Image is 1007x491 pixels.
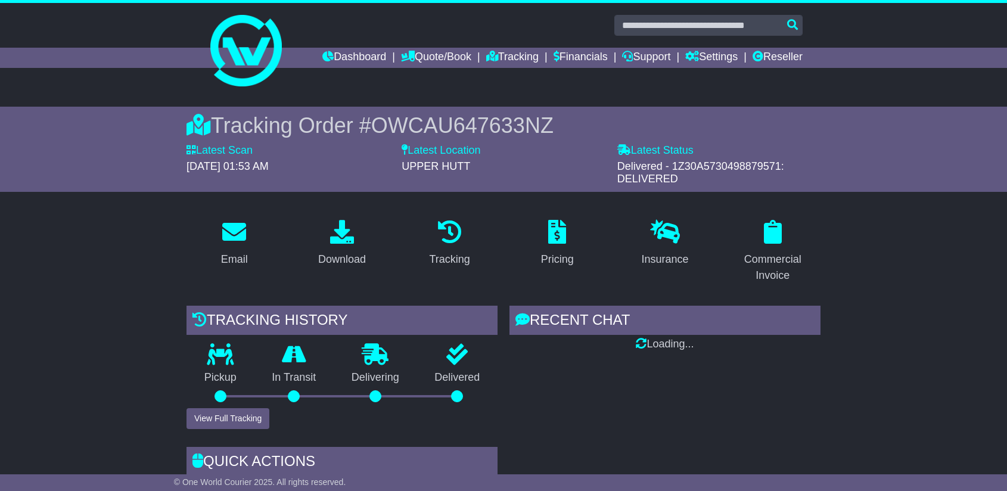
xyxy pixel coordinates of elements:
[486,48,539,68] a: Tracking
[633,216,696,272] a: Insurance
[617,144,694,157] label: Latest Status
[554,48,608,68] a: Financials
[685,48,738,68] a: Settings
[187,144,253,157] label: Latest Scan
[322,48,386,68] a: Dashboard
[187,306,498,338] div: Tracking history
[221,251,248,268] div: Email
[732,251,813,284] div: Commercial Invoice
[430,251,470,268] div: Tracking
[541,251,574,268] div: Pricing
[187,408,269,429] button: View Full Tracking
[417,371,498,384] p: Delivered
[401,48,471,68] a: Quote/Book
[533,216,582,272] a: Pricing
[641,251,688,268] div: Insurance
[422,216,478,272] a: Tracking
[402,160,470,172] span: UPPER HUTT
[187,160,269,172] span: [DATE] 01:53 AM
[187,371,254,384] p: Pickup
[187,113,820,138] div: Tracking Order #
[509,338,820,351] div: Loading...
[617,160,784,185] span: Delivered - 1Z30A5730498879571: DELIVERED
[402,144,480,157] label: Latest Location
[213,216,256,272] a: Email
[254,371,334,384] p: In Transit
[725,216,820,288] a: Commercial Invoice
[753,48,803,68] a: Reseller
[334,371,417,384] p: Delivering
[187,447,498,479] div: Quick Actions
[318,251,366,268] div: Download
[371,113,554,138] span: OWCAU647633NZ
[310,216,374,272] a: Download
[622,48,670,68] a: Support
[174,477,346,487] span: © One World Courier 2025. All rights reserved.
[509,306,820,338] div: RECENT CHAT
